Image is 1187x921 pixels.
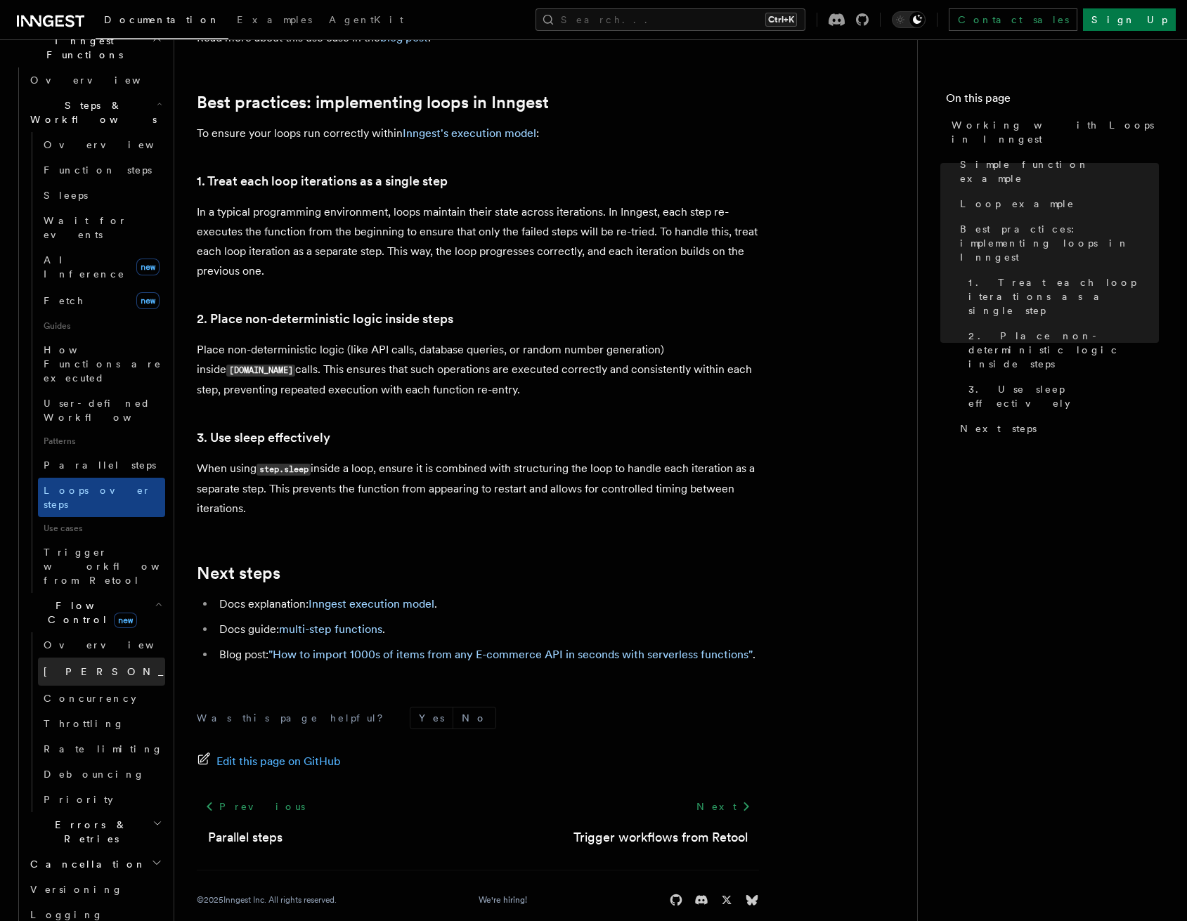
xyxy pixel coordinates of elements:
a: 3. Use sleep effectively [963,377,1159,416]
span: Flow Control [25,599,155,627]
a: How Functions are executed [38,337,165,391]
a: Working with Loops in Inngest [946,112,1159,152]
span: How Functions are executed [44,344,162,384]
span: AgentKit [329,14,403,25]
a: Inngest's execution model [403,126,536,140]
span: Rate limiting [44,743,163,755]
span: Loops over steps [44,485,151,510]
a: multi-step functions [279,622,382,636]
a: AI Inferencenew [38,247,165,287]
a: 3. Use sleep effectively [197,428,330,448]
span: Overview [44,139,188,150]
p: Was this page helpful? [197,711,393,725]
span: new [114,613,137,628]
a: Loop example [954,191,1159,216]
button: Flow Controlnew [25,593,165,632]
span: Patterns [38,430,165,452]
span: new [136,292,160,309]
span: AI Inference [44,254,125,280]
span: Trigger workflows from Retool [44,547,198,586]
span: Best practices: implementing loops in Inngest [960,222,1159,264]
a: Throttling [38,711,165,736]
span: Steps & Workflows [25,98,157,126]
button: Steps & Workflows [25,93,165,132]
a: Overview [38,132,165,157]
span: Fetch [44,295,84,306]
a: AgentKit [320,4,412,38]
a: Priority [38,787,165,812]
h4: On this page [946,90,1159,112]
code: step.sleep [257,464,311,476]
a: Parallel steps [38,452,165,478]
p: In a typical programming environment, loops maintain their state across iterations. In Inngest, e... [197,202,759,281]
span: Edit this page on GitHub [216,752,341,771]
a: 2. Place non-deterministic logic inside steps [197,309,453,329]
a: Sleeps [38,183,165,208]
a: Simple function example [954,152,1159,191]
a: Documentation [96,4,228,39]
code: [DOMAIN_NAME] [226,365,295,377]
span: Next steps [960,422,1037,436]
span: Errors & Retries [25,818,153,846]
span: Examples [237,14,312,25]
a: Previous [197,794,313,819]
span: Working with Loops in Inngest [952,118,1159,146]
button: Cancellation [25,851,165,877]
a: Trigger workflows from Retool [573,828,748,847]
span: 3. Use sleep effectively [968,382,1159,410]
button: Search...Ctrl+K [536,8,805,31]
span: Use cases [38,517,165,540]
a: Overview [25,67,165,93]
span: Documentation [104,14,220,25]
span: Function steps [44,164,152,176]
span: 2. Place non-deterministic logic inside steps [968,329,1159,371]
a: Next [688,794,759,819]
a: Concurrency [38,686,165,711]
span: Simple function example [960,157,1159,185]
span: Concurrency [44,693,136,704]
a: Overview [38,632,165,658]
span: Parallel steps [44,459,156,471]
a: 1. Treat each loop iterations as a single step [197,171,448,191]
span: Priority [44,794,113,805]
kbd: Ctrl+K [765,13,797,27]
span: Overview [44,639,188,651]
a: 1. Treat each loop iterations as a single step [963,270,1159,323]
a: Loops over steps [38,478,165,517]
span: new [136,259,160,275]
span: Logging [30,909,103,920]
a: Wait for events [38,208,165,247]
a: Examples [228,4,320,38]
button: Yes [410,707,453,729]
p: To ensure your loops run correctly within : [197,124,759,143]
span: 1. Treat each loop iterations as a single step [968,275,1159,318]
span: Guides [38,315,165,337]
a: Versioning [25,877,165,902]
button: No [453,707,495,729]
a: Sign Up [1083,8,1176,31]
a: Function steps [38,157,165,183]
a: 2. Place non-deterministic logic inside steps [963,323,1159,377]
a: Edit this page on GitHub [197,752,341,771]
div: Steps & Workflows [25,132,165,593]
a: Inngest execution model [309,597,434,610]
span: User-defined Workflows [44,398,170,423]
a: User-defined Workflows [38,391,165,430]
button: Inngest Functions [11,28,165,67]
span: Loop example [960,197,1075,211]
a: We're hiring! [479,894,527,906]
a: Rate limiting [38,736,165,762]
a: Contact sales [949,8,1077,31]
span: Debouncing [44,769,145,780]
span: Overview [30,74,175,86]
span: Cancellation [25,857,146,871]
button: Toggle dark mode [892,11,926,28]
div: © 2025 Inngest Inc. All rights reserved. [197,894,337,906]
span: [PERSON_NAME] [44,666,249,677]
li: Docs explanation: . [215,594,759,614]
a: Best practices: implementing loops in Inngest [954,216,1159,270]
button: Errors & Retries [25,812,165,851]
span: Inngest Functions [11,34,152,62]
a: Debouncing [38,762,165,787]
p: When using inside a loop, ensure it is combined with structuring the loop to handle each iteratio... [197,459,759,518]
